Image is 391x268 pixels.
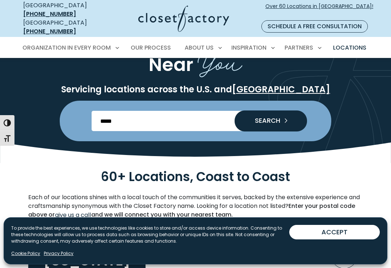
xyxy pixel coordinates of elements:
nav: Primary Menu [17,38,374,58]
div: [GEOGRAPHIC_DATA] [23,18,102,36]
img: Closet Factory Logo [138,5,229,32]
p: To provide the best experiences, we use technologies like cookies to store and/or access device i... [11,225,289,244]
a: [PHONE_NUMBER] [23,10,76,18]
button: ACCEPT [289,225,380,239]
a: [GEOGRAPHIC_DATA] [232,83,330,95]
div: [GEOGRAPHIC_DATA] [23,1,102,18]
span: Near [149,52,193,78]
a: Schedule a Free Consultation [261,20,368,33]
span: 60+ Locations, Coast to Coast [101,168,290,185]
a: [PHONE_NUMBER] [23,27,76,35]
span: Over 60 Locations in [GEOGRAPHIC_DATA]! [265,3,373,18]
a: give us a call [55,210,91,220]
input: Enter Postal Code [92,111,300,131]
span: Organization in Every Room [22,43,111,52]
a: Privacy Policy [44,250,73,257]
p: Servicing locations across the U.S. and [28,84,363,95]
span: SEARCH [249,117,280,124]
p: Each of our locations shines with a local touch of the communities it serves, backed by the exten... [28,193,363,220]
span: About Us [185,43,214,52]
span: You [198,42,242,79]
strong: Enter your postal code above or and we will connect you with your nearest team. [28,202,355,219]
span: Locations [333,43,366,52]
a: Cookie Policy [11,250,40,257]
span: Our Process [131,43,171,52]
span: Partners [285,43,313,52]
button: Search our Nationwide Locations [235,110,307,131]
span: Inspiration [231,43,266,52]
